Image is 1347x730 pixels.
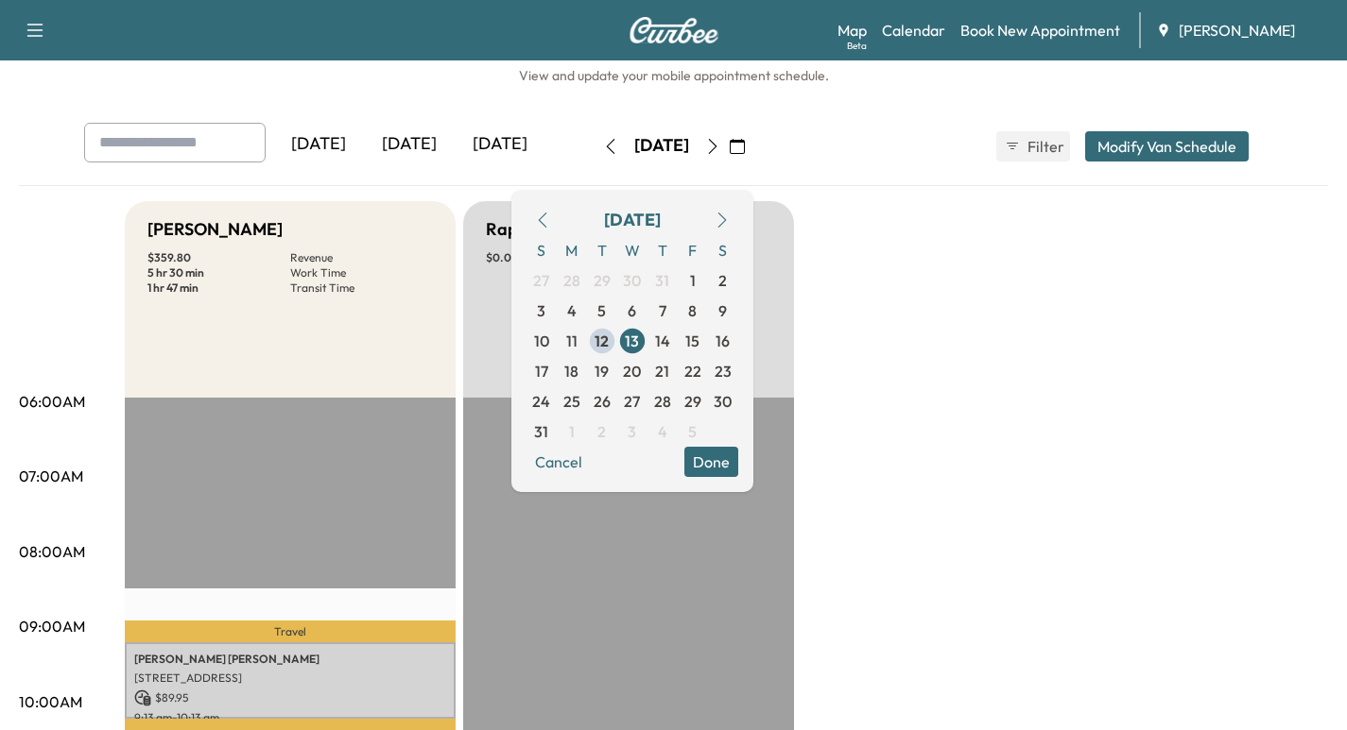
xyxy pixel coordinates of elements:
span: 4 [567,299,577,322]
span: 24 [532,390,550,413]
span: 31 [534,420,548,443]
span: W [617,235,648,265]
p: [STREET_ADDRESS] [134,671,446,686]
p: 1 hr 47 min [147,280,290,296]
span: 16 [716,330,730,352]
span: 22 [684,360,701,382]
p: 06:00AM [19,390,85,413]
a: MapBeta [838,19,867,42]
span: 21 [655,360,669,382]
span: 25 [563,390,580,413]
p: 08:00AM [19,540,85,563]
div: [DATE] [364,123,455,166]
p: 07:00AM [19,465,83,487]
p: $ 359.80 [147,250,290,265]
span: 27 [533,269,549,292]
span: [PERSON_NAME] [1179,19,1295,42]
span: 12 [595,330,609,352]
div: [DATE] [273,123,364,166]
span: 1 [690,269,696,292]
span: 18 [564,360,579,382]
span: 13 [625,330,639,352]
span: 9 [718,299,727,322]
span: 5 [597,299,606,322]
span: 3 [628,420,636,443]
h5: [PERSON_NAME] [147,216,283,243]
span: 17 [535,360,548,382]
a: Book New Appointment [960,19,1120,42]
span: Filter [1028,135,1062,158]
span: 8 [688,299,697,322]
span: 2 [718,269,727,292]
span: S [708,235,738,265]
span: T [587,235,617,265]
span: S [527,235,557,265]
h6: View and update your mobile appointment schedule. [19,66,1328,85]
span: 30 [623,269,641,292]
span: 29 [684,390,701,413]
span: 29 [594,269,611,292]
p: Revenue [290,250,433,265]
div: [DATE] [604,207,661,233]
button: Filter [996,131,1070,161]
span: 28 [563,269,580,292]
span: 4 [658,420,667,443]
span: 6 [628,299,636,322]
span: 26 [594,390,611,413]
p: [PERSON_NAME] [PERSON_NAME] [134,652,446,667]
span: 10 [534,330,549,352]
p: 9:13 am - 10:13 am [134,710,446,725]
span: 5 [688,420,697,443]
div: [DATE] [634,134,689,158]
button: Modify Van Schedule [1085,131,1249,161]
p: Work Time [290,265,433,280]
span: 23 [715,360,732,382]
div: Beta [847,39,867,53]
span: 30 [714,390,732,413]
p: 10:00AM [19,690,82,713]
p: Travel [125,620,456,642]
img: Curbee Logo [629,17,719,43]
span: F [678,235,708,265]
span: 14 [655,330,670,352]
span: 11 [566,330,578,352]
a: Calendar [882,19,945,42]
span: 20 [623,360,641,382]
span: 27 [624,390,640,413]
p: Transit Time [290,280,433,296]
div: [DATE] [455,123,545,166]
p: 5 hr 30 min [147,265,290,280]
span: T [648,235,678,265]
p: $ 89.95 [134,689,446,706]
button: Done [684,447,738,477]
span: M [557,235,587,265]
span: 19 [595,360,609,382]
span: 3 [537,299,545,322]
h5: Raptor - OFFLINE [486,216,626,243]
p: $ 0.00 [486,250,629,265]
span: 1 [569,420,575,443]
p: 09:00AM [19,615,85,637]
button: Cancel [527,447,591,477]
span: 15 [685,330,699,352]
span: 2 [597,420,606,443]
span: 31 [655,269,669,292]
span: 28 [654,390,671,413]
span: 7 [659,299,666,322]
